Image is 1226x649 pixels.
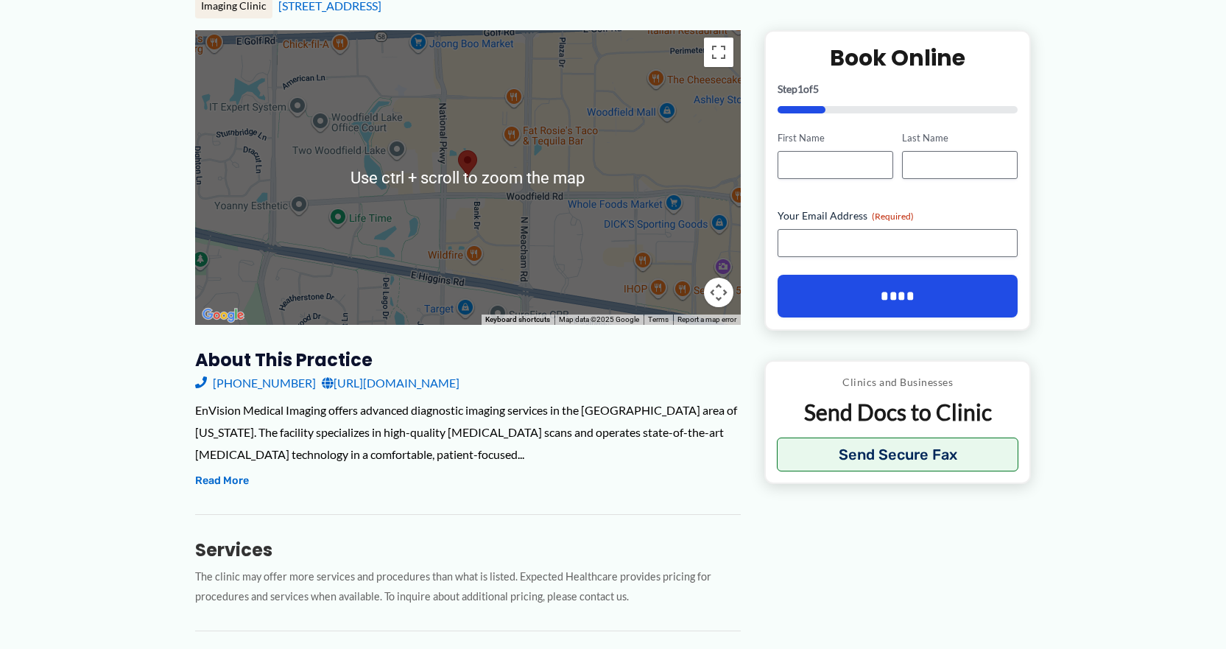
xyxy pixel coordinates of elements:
label: Your Email Address [778,208,1018,223]
button: Read More [195,472,249,490]
span: 5 [813,83,819,95]
a: [URL][DOMAIN_NAME] [322,372,459,394]
a: Open this area in Google Maps (opens a new window) [199,306,247,325]
button: Keyboard shortcuts [485,315,550,325]
h3: About this practice [195,348,741,371]
img: Google [199,306,247,325]
div: EnVision Medical Imaging offers advanced diagnostic imaging services in the [GEOGRAPHIC_DATA] are... [195,399,741,465]
span: Map data ©2025 Google [559,315,639,323]
p: Send Docs to Clinic [777,398,1019,427]
a: [PHONE_NUMBER] [195,372,316,394]
label: First Name [778,131,893,145]
p: The clinic may offer more services and procedures than what is listed. Expected Healthcare provid... [195,567,741,607]
h2: Book Online [778,43,1018,72]
button: Map camera controls [704,278,733,307]
span: (Required) [872,211,914,222]
h3: Services [195,539,741,561]
p: Clinics and Businesses [777,373,1019,392]
button: Send Secure Fax [777,438,1019,471]
span: 1 [797,83,803,95]
a: Report a map error [677,315,736,323]
p: Step of [778,84,1018,94]
button: Toggle fullscreen view [704,38,733,67]
label: Last Name [902,131,1018,145]
a: Terms [648,315,669,323]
